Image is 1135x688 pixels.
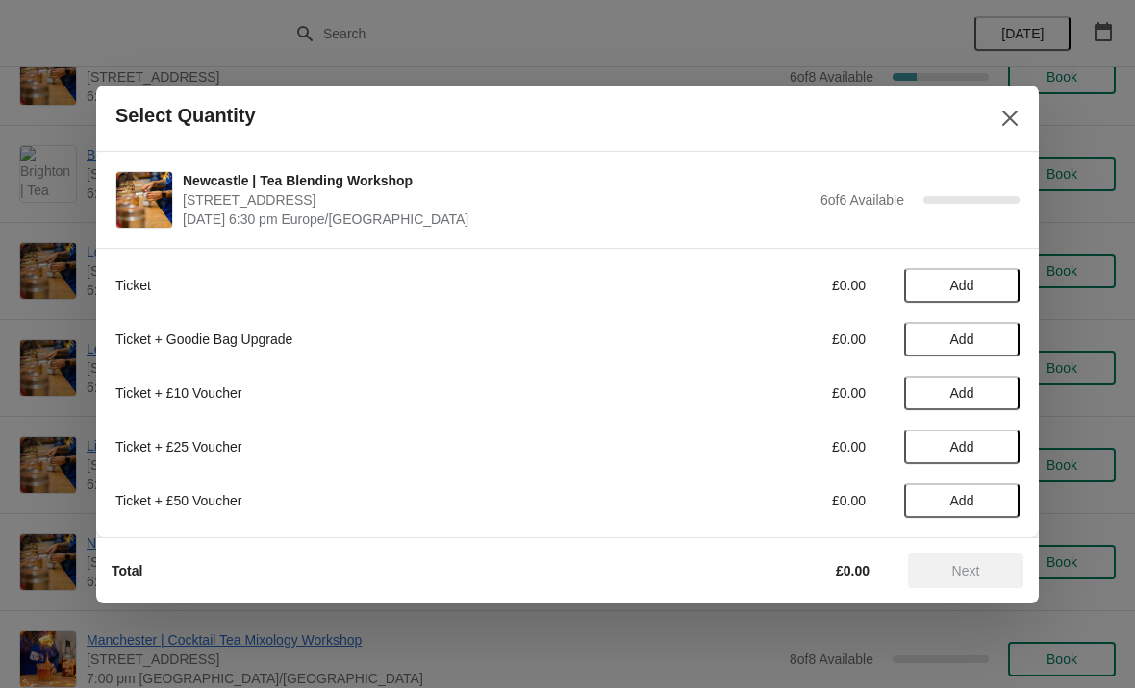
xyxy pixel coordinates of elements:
div: Ticket + £10 Voucher [115,383,649,403]
div: Ticket + £25 Voucher [115,437,649,456]
button: Add [904,483,1020,518]
strong: Total [112,563,142,578]
button: Add [904,430,1020,464]
div: £0.00 [688,437,866,456]
button: Add [904,376,1020,410]
span: Add [950,332,974,347]
span: Add [950,278,974,293]
span: Add [950,493,974,508]
span: 6 of 6 Available [820,192,904,208]
button: Add [904,322,1020,356]
img: Newcastle | Tea Blending Workshop | 123 Grainger Street, Newcastle upon Tyne, NE1 5AE | October 1... [116,172,172,228]
div: Ticket [115,276,649,295]
div: £0.00 [688,276,866,295]
div: Ticket + £50 Voucher [115,491,649,510]
span: Add [950,439,974,455]
strong: £0.00 [836,563,870,578]
span: Newcastle | Tea Blending Workshop [183,171,811,190]
div: £0.00 [688,383,866,403]
h2: Select Quantity [115,105,256,127]
span: Add [950,385,974,401]
button: Close [993,101,1027,135]
button: Add [904,268,1020,303]
span: [DATE] 6:30 pm Europe/[GEOGRAPHIC_DATA] [183,209,811,229]
span: [STREET_ADDRESS] [183,190,811,209]
div: £0.00 [688,330,866,349]
div: Ticket + Goodie Bag Upgrade [115,330,649,349]
div: £0.00 [688,491,866,510]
